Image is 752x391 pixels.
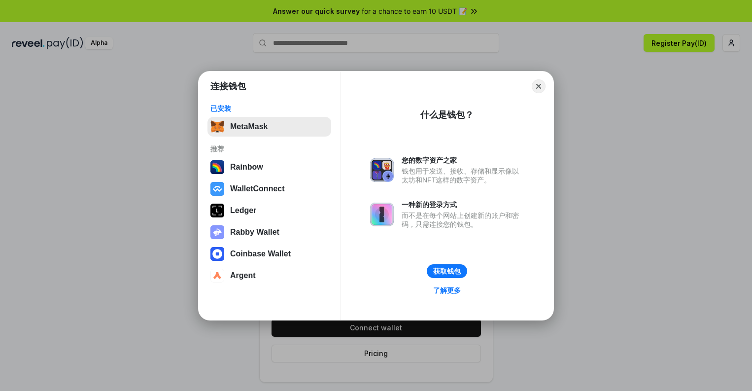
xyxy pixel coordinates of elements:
div: Rainbow [230,163,263,172]
div: 推荐 [210,144,328,153]
div: 钱包用于发送、接收、存储和显示像以太坊和NFT这样的数字资产。 [402,167,524,184]
div: 已安装 [210,104,328,113]
div: WalletConnect [230,184,285,193]
button: Coinbase Wallet [207,244,331,264]
button: Close [532,79,546,93]
div: 而不是在每个网站上创建新的账户和密码，只需连接您的钱包。 [402,211,524,229]
button: WalletConnect [207,179,331,199]
button: Rabby Wallet [207,222,331,242]
img: svg+xml,%3Csvg%20width%3D%2228%22%20height%3D%2228%22%20viewBox%3D%220%200%2028%2028%22%20fill%3D... [210,269,224,283]
div: 您的数字资产之家 [402,156,524,165]
div: Argent [230,271,256,280]
button: Ledger [207,201,331,220]
img: svg+xml,%3Csvg%20xmlns%3D%22http%3A%2F%2Fwww.w3.org%2F2000%2Fsvg%22%20fill%3D%22none%22%20viewBox... [370,203,394,226]
img: svg+xml,%3Csvg%20width%3D%2228%22%20height%3D%2228%22%20viewBox%3D%220%200%2028%2028%22%20fill%3D... [210,247,224,261]
img: svg+xml,%3Csvg%20width%3D%2228%22%20height%3D%2228%22%20viewBox%3D%220%200%2028%2028%22%20fill%3D... [210,182,224,196]
img: svg+xml,%3Csvg%20xmlns%3D%22http%3A%2F%2Fwww.w3.org%2F2000%2Fsvg%22%20fill%3D%22none%22%20viewBox... [370,158,394,182]
img: svg+xml,%3Csvg%20fill%3D%22none%22%20height%3D%2233%22%20viewBox%3D%220%200%2035%2033%22%20width%... [210,120,224,134]
button: MetaMask [207,117,331,137]
div: Rabby Wallet [230,228,279,237]
div: 什么是钱包？ [420,109,474,121]
h1: 连接钱包 [210,80,246,92]
button: 获取钱包 [427,264,467,278]
img: svg+xml,%3Csvg%20xmlns%3D%22http%3A%2F%2Fwww.w3.org%2F2000%2Fsvg%22%20width%3D%2228%22%20height%3... [210,204,224,217]
div: Coinbase Wallet [230,249,291,258]
img: svg+xml,%3Csvg%20width%3D%22120%22%20height%3D%22120%22%20viewBox%3D%220%200%20120%20120%22%20fil... [210,160,224,174]
button: Argent [207,266,331,285]
div: 了解更多 [433,286,461,295]
img: svg+xml,%3Csvg%20xmlns%3D%22http%3A%2F%2Fwww.w3.org%2F2000%2Fsvg%22%20fill%3D%22none%22%20viewBox... [210,225,224,239]
div: 一种新的登录方式 [402,200,524,209]
div: 获取钱包 [433,267,461,276]
a: 了解更多 [427,284,467,297]
div: MetaMask [230,122,268,131]
button: Rainbow [207,157,331,177]
div: Ledger [230,206,256,215]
